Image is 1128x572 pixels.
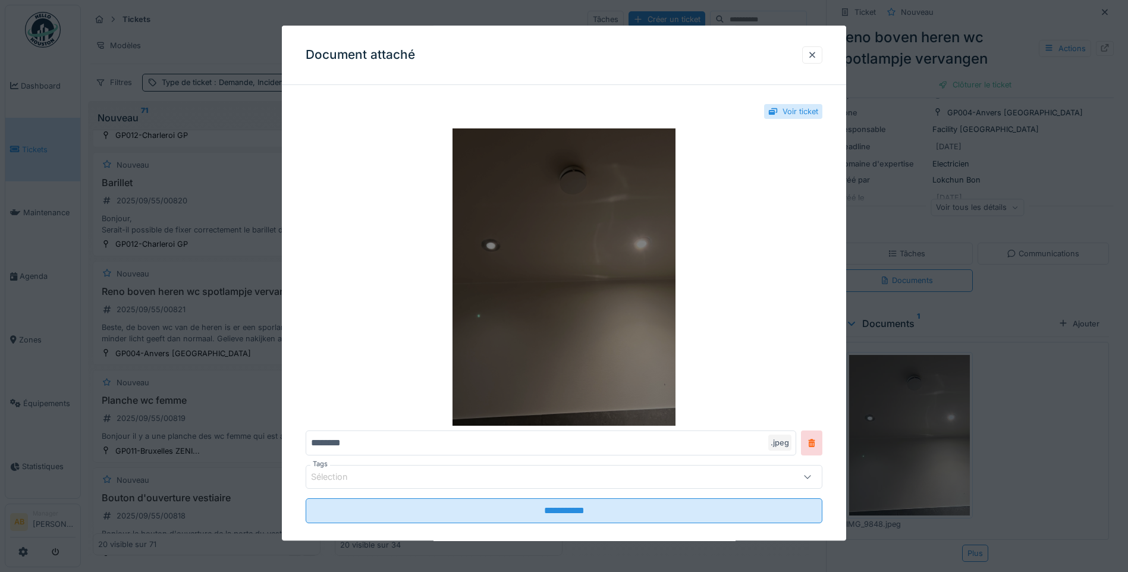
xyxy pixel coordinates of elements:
[311,471,365,484] div: Sélection
[310,459,330,469] label: Tags
[783,106,818,117] div: Voir ticket
[306,128,822,426] img: 84deae64-164d-4999-9462-fa264ec30183-IMG_9848.jpeg
[768,435,791,451] div: .jpeg
[306,48,415,62] h3: Document attaché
